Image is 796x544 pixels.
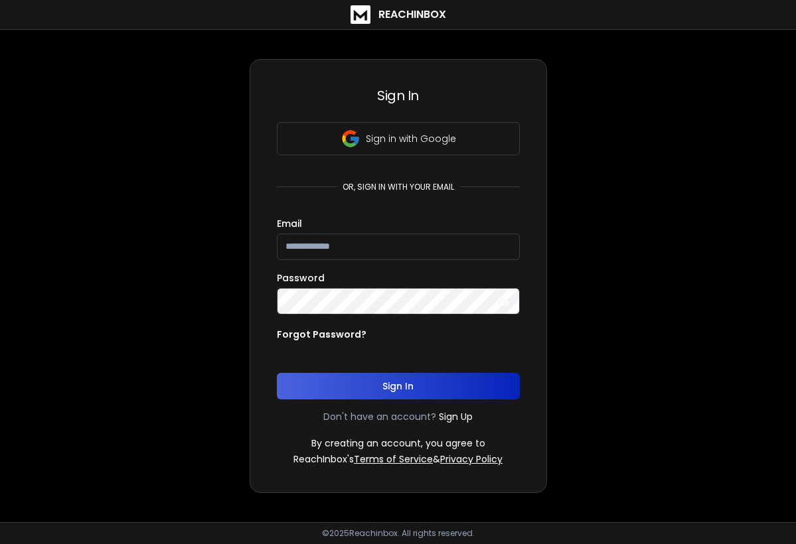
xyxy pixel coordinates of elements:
[277,328,366,341] p: Forgot Password?
[354,452,433,466] a: Terms of Service
[311,437,485,450] p: By creating an account, you agree to
[277,373,520,399] button: Sign In
[351,5,370,24] img: logo
[378,7,446,23] h1: ReachInbox
[293,452,503,466] p: ReachInbox's &
[366,132,456,145] p: Sign in with Google
[323,410,436,423] p: Don't have an account?
[277,86,520,105] h3: Sign In
[337,182,459,192] p: or, sign in with your email
[277,219,302,228] label: Email
[439,410,473,423] a: Sign Up
[277,122,520,155] button: Sign in with Google
[440,452,503,466] a: Privacy Policy
[322,528,475,539] p: © 2025 Reachinbox. All rights reserved.
[351,5,446,24] a: ReachInbox
[277,273,325,283] label: Password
